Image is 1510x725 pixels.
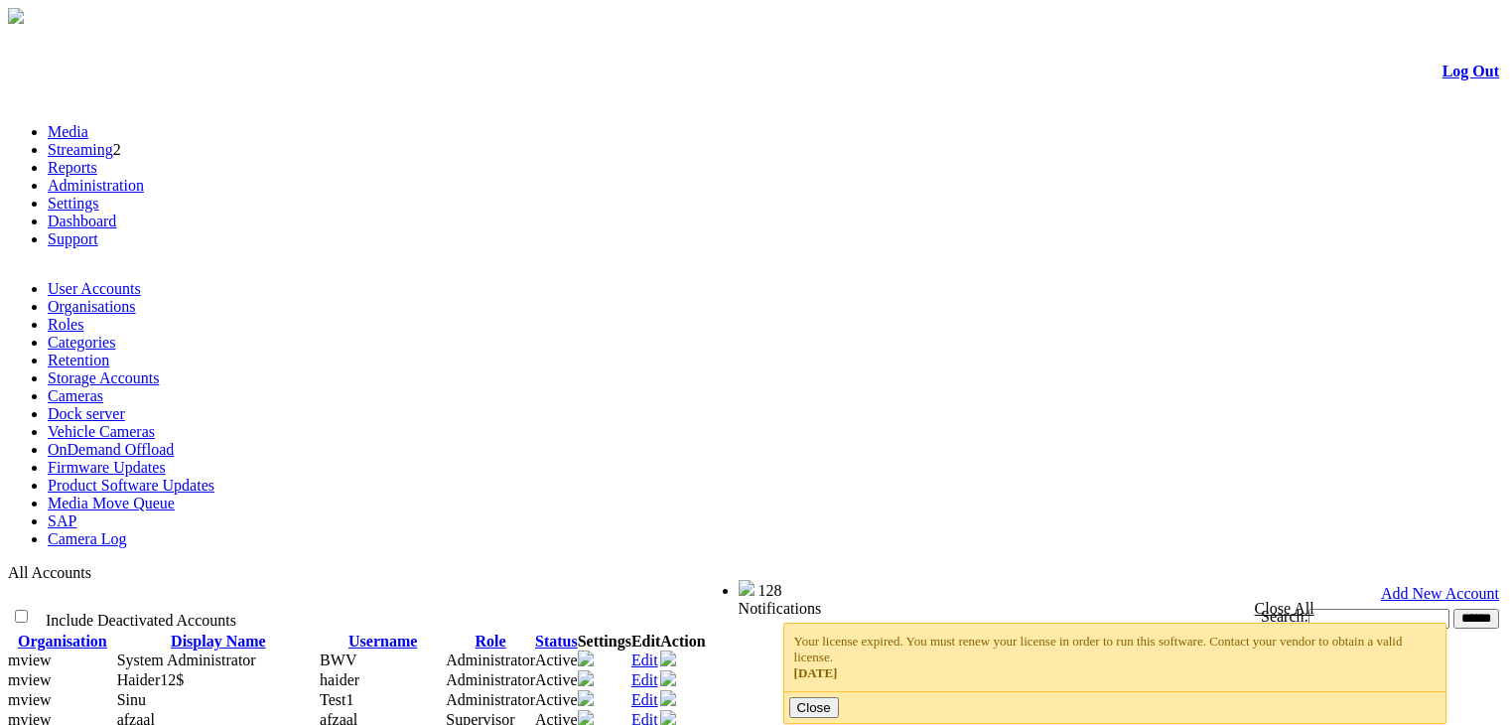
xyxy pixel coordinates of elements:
a: Firmware Updates [48,459,166,476]
span: Contact Method: None [117,652,256,668]
span: Welcome, System Administrator (Administrator) [447,581,699,596]
a: Vehicle Cameras [48,423,155,440]
a: Log Out [1442,63,1499,79]
a: Camera Log [48,530,127,547]
div: Notifications [739,600,1460,618]
a: Organisations [48,298,136,315]
a: Product Software Updates [48,477,214,494]
span: 2 [113,141,121,158]
a: Dock server [48,405,125,422]
span: mview [8,671,52,688]
a: Categories [48,334,115,351]
span: Contact Method: SMS and Email [117,671,185,688]
a: Cameras [48,387,103,404]
a: Settings [48,195,99,212]
a: Organisation [18,633,107,650]
a: Administration [48,177,144,194]
a: Streaming [48,141,113,158]
img: bell25.png [739,580,755,596]
a: SAP [48,512,76,529]
a: Dashboard [48,213,116,229]
span: All Accounts [8,564,91,581]
span: Include Deactivated Accounts [46,612,236,629]
a: Support [48,230,98,247]
div: Your license expired. You must renew your license in order to run this software. Contact your ven... [794,634,1437,681]
a: Storage Accounts [48,369,159,386]
img: arrow-3.png [8,8,24,24]
a: Retention [48,352,109,368]
a: Display Name [171,633,266,650]
a: Roles [48,316,83,333]
span: 128 [758,582,782,599]
span: Test1 [320,691,353,708]
a: OnDemand Offload [48,441,174,458]
a: Media Move Queue [48,495,175,511]
span: Contact Method: SMS and Email [117,691,146,708]
a: Reports [48,159,97,176]
a: User Accounts [48,280,141,297]
span: [DATE] [794,665,838,680]
span: BWV [320,652,356,668]
a: Close All [1255,600,1314,617]
span: mview [8,691,52,708]
span: haider [320,671,359,688]
a: Username [348,633,417,650]
button: Close [789,697,839,718]
a: Media [48,123,88,140]
span: mview [8,652,52,668]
